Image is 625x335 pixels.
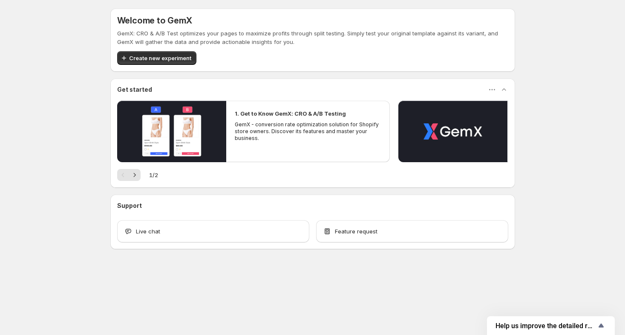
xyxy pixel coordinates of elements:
h3: Support [117,201,142,210]
button: Create new experiment [117,51,196,65]
h2: 1. Get to Know GemX: CRO & A/B Testing [235,109,346,118]
button: Play video [117,101,226,162]
h3: Get started [117,85,152,94]
h5: Welcome to GemX [117,15,192,26]
span: 1 / 2 [149,171,158,179]
span: Create new experiment [129,54,191,62]
button: Show survey - Help us improve the detailed report for A/B campaigns [495,320,606,331]
span: Help us improve the detailed report for A/B campaigns [495,322,596,330]
span: Live chat [136,227,160,236]
button: Play video [398,101,507,162]
button: Next [129,169,141,181]
p: GemX: CRO & A/B Test optimizes your pages to maximize profits through split testing. Simply test ... [117,29,508,46]
nav: Pagination [117,169,141,181]
p: GemX - conversion rate optimization solution for Shopify store owners. Discover its features and ... [235,121,381,142]
span: Feature request [335,227,377,236]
